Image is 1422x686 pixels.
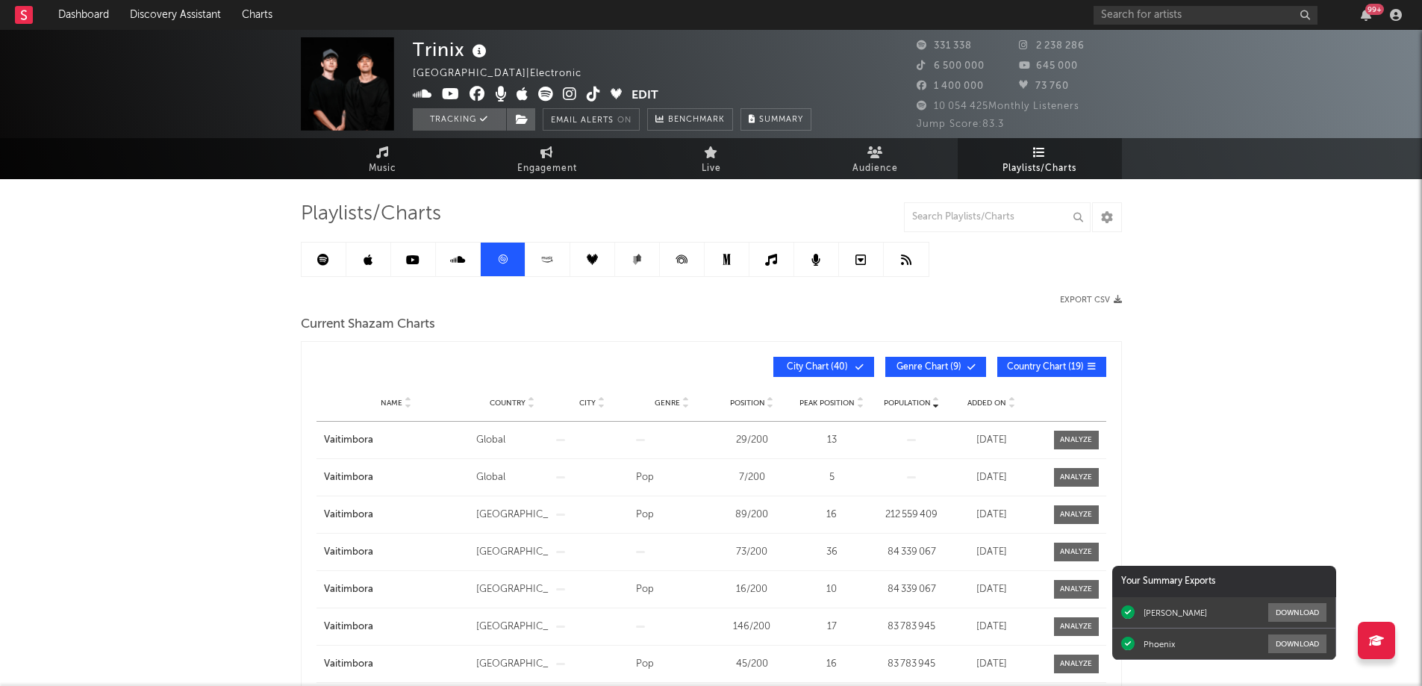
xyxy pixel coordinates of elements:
[301,138,465,179] a: Music
[324,508,469,523] a: Vaitimbora
[796,620,868,634] div: 17
[1019,61,1078,71] span: 645 000
[876,508,948,523] div: 212 559 409
[759,116,803,124] span: Summary
[517,160,577,178] span: Engagement
[476,545,549,560] div: [GEOGRAPHIC_DATA]
[796,470,868,485] div: 5
[955,433,1028,448] div: [DATE]
[1365,4,1384,15] div: 99 +
[543,108,640,131] button: Email AlertsOn
[668,111,725,129] span: Benchmark
[324,545,469,560] a: Vaitimbora
[796,508,868,523] div: 16
[773,357,874,377] button: City Chart(40)
[490,399,526,408] span: Country
[716,470,788,485] div: 7 / 200
[716,508,788,523] div: 89 / 200
[796,657,868,672] div: 16
[793,138,958,179] a: Audience
[381,399,402,408] span: Name
[955,620,1028,634] div: [DATE]
[716,657,788,672] div: 45 / 200
[1060,296,1122,305] button: Export CSV
[955,508,1028,523] div: [DATE]
[1144,639,1175,649] div: Phoenix
[716,582,788,597] div: 16 / 200
[413,37,490,62] div: Trinix
[629,138,793,179] a: Live
[997,357,1106,377] button: Country Chart(19)
[955,470,1028,485] div: [DATE]
[917,41,972,51] span: 331 338
[917,119,1004,129] span: Jump Score: 83.3
[884,399,931,408] span: Population
[1019,41,1085,51] span: 2 238 286
[1007,363,1084,372] span: Country Chart ( 19 )
[413,108,506,131] button: Tracking
[324,470,469,485] a: Vaitimbora
[324,433,469,448] a: Vaitimbora
[617,116,632,125] em: On
[876,545,948,560] div: 84 339 067
[636,582,708,597] div: Pop
[852,160,898,178] span: Audience
[636,508,708,523] div: Pop
[876,620,948,634] div: 83 783 945
[1094,6,1317,25] input: Search for artists
[876,582,948,597] div: 84 339 067
[1144,608,1207,618] div: [PERSON_NAME]
[730,399,765,408] span: Position
[476,508,549,523] div: [GEOGRAPHIC_DATA]
[413,65,599,83] div: [GEOGRAPHIC_DATA] | Electronic
[655,399,680,408] span: Genre
[783,363,852,372] span: City Chart ( 40 )
[476,657,549,672] div: [GEOGRAPHIC_DATA]
[967,399,1006,408] span: Added On
[324,620,469,634] a: Vaitimbora
[476,470,549,485] div: Global
[465,138,629,179] a: Engagement
[324,657,469,672] a: Vaitimbora
[476,620,549,634] div: [GEOGRAPHIC_DATA]
[958,138,1122,179] a: Playlists/Charts
[369,160,396,178] span: Music
[579,399,596,408] span: City
[1268,603,1326,622] button: Download
[917,61,985,71] span: 6 500 000
[636,470,708,485] div: Pop
[885,357,986,377] button: Genre Chart(9)
[636,657,708,672] div: Pop
[301,316,435,334] span: Current Shazam Charts
[716,545,788,560] div: 73 / 200
[904,202,1091,232] input: Search Playlists/Charts
[796,433,868,448] div: 13
[476,582,549,597] div: [GEOGRAPHIC_DATA]
[895,363,964,372] span: Genre Chart ( 9 )
[955,545,1028,560] div: [DATE]
[702,160,721,178] span: Live
[1019,81,1069,91] span: 73 760
[476,433,549,448] div: Global
[876,657,948,672] div: 83 783 945
[301,205,441,223] span: Playlists/Charts
[1112,566,1336,597] div: Your Summary Exports
[796,582,868,597] div: 10
[1268,634,1326,653] button: Download
[1361,9,1371,21] button: 99+
[740,108,811,131] button: Summary
[647,108,733,131] a: Benchmark
[632,87,658,105] button: Edit
[1002,160,1076,178] span: Playlists/Charts
[324,582,469,597] a: Vaitimbora
[796,545,868,560] div: 36
[955,582,1028,597] div: [DATE]
[917,81,984,91] span: 1 400 000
